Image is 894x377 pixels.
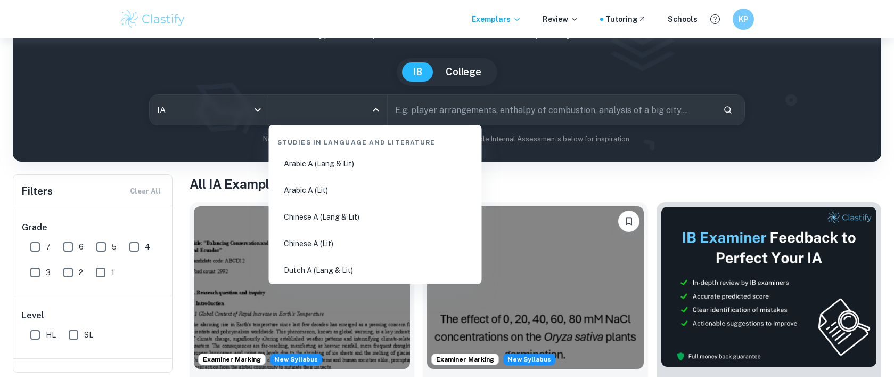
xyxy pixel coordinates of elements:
li: Chinese A (Lit) [273,231,478,256]
span: SL [84,329,93,341]
h6: Filters [22,184,53,199]
span: 7 [46,241,51,253]
button: KP [733,9,754,30]
span: Examiner Marking [199,355,265,364]
a: Tutoring [605,13,646,25]
div: Starting from the May 2026 session, the ESS IA requirements have changed. We created this exempla... [270,354,322,365]
input: E.g. player arrangements, enthalpy of combustion, analysis of a big city... [388,95,715,125]
li: Arabic A (Lang & Lit) [273,151,478,176]
span: 2 [79,267,83,278]
div: Starting from the May 2026 session, the ESS IA requirements have changed. We created this exempla... [503,354,555,365]
span: 1 [111,267,114,278]
div: IA [150,95,268,125]
img: Clastify logo [119,9,187,30]
button: Help and Feedback [706,10,724,28]
button: Bookmark [618,211,639,232]
img: ESS IA example thumbnail: To what extent do diPerent NaCl concentr [427,206,643,369]
li: Dutch A (Lang & Lit) [273,258,478,283]
span: New Syllabus [270,354,322,365]
span: 6 [79,241,84,253]
span: 5 [112,241,117,253]
p: Exemplars [472,13,521,25]
h6: Grade [22,221,165,234]
button: College [435,62,492,82]
img: ESS IA example thumbnail: To what extent do CO2 emissions contribu [194,206,410,369]
span: HL [46,329,56,341]
button: IB [402,62,433,82]
span: Examiner Marking [432,355,498,364]
p: Not sure what to search for? You can always look through our example Internal Assessments below f... [21,134,873,145]
div: Studies in Language and Literature [273,129,478,151]
h1: All IA Examples [190,174,881,194]
li: Arabic A (Lit) [273,178,478,203]
img: Thumbnail [661,206,877,367]
button: Search [719,101,737,119]
span: 4 [145,241,150,253]
span: New Syllabus [503,354,555,365]
li: Chinese A (Lang & Lit) [273,205,478,229]
p: Review [543,13,579,25]
a: Schools [668,13,698,25]
button: Close [368,102,383,117]
h6: Level [22,309,165,322]
span: 3 [46,267,51,278]
h6: KP [737,13,749,25]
